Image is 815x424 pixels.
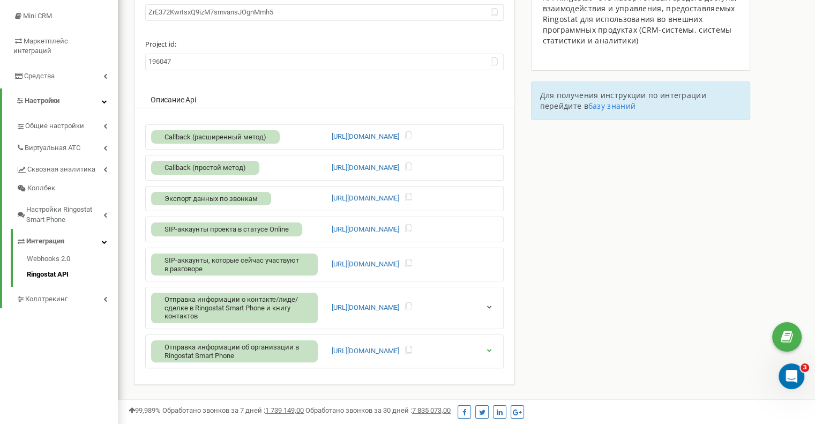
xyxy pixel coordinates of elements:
a: Виртуальная АТС [16,136,118,158]
span: SIP-аккаунты, которые сейчас участвуют в разговоре [165,256,299,273]
span: Коллтрекинг [25,294,68,304]
a: [URL][DOMAIN_NAME] [332,346,399,356]
a: [URL][DOMAIN_NAME] [332,225,399,235]
span: Сквозная аналитика [27,165,95,175]
a: Ringostat API [27,267,118,280]
span: Обработано звонков за 30 дней : [305,406,451,414]
a: Общие настройки [16,114,118,136]
span: Коллбек [27,183,55,194]
a: [URL][DOMAIN_NAME] [332,259,399,270]
input: Для получения auth-key нажмите на кнопку "Генерировать" [145,4,504,21]
span: Интеграция [26,236,64,247]
a: Коллбек [16,179,118,198]
span: Экспорт данных по звонкам [165,195,258,203]
a: базу знаний [588,101,635,111]
a: Коллтрекинг [16,287,118,309]
span: Callback (расширенный метод) [165,133,266,141]
p: Для получения инструкции по интеграции перейдите в [540,90,742,111]
span: Отправка информации об организации в Ringostat Smart Phone [165,343,299,360]
span: Средства [24,72,55,80]
span: Описание Api [151,95,196,104]
span: Отправка информации о контакте/лиде/сделке в Ringostat Smart Phone и книгу контактов [165,295,298,320]
label: Project id: [145,32,504,51]
span: 3 [801,363,809,372]
a: Настройки Ringostat Smart Phone [16,197,118,229]
span: Callback (простой метод) [165,163,246,172]
span: Виртуальная АТС [25,143,80,153]
a: [URL][DOMAIN_NAME] [332,194,399,204]
span: Mini CRM [23,12,52,20]
u: 1 739 149,00 [265,406,304,414]
span: Настройки [25,96,59,105]
span: Настройки Ringostat Smart Phone [26,205,103,225]
span: Общие настройки [25,121,84,131]
span: 99,989% [129,406,161,414]
a: Настройки [2,88,118,114]
a: Интеграция [16,229,118,251]
a: [URL][DOMAIN_NAME] [332,163,399,173]
span: Обработано звонков за 7 дней : [162,406,304,414]
a: [URL][DOMAIN_NAME] [332,303,399,313]
iframe: Intercom live chat [779,363,804,389]
u: 7 835 073,00 [412,406,451,414]
a: [URL][DOMAIN_NAME] [332,132,399,142]
a: Webhooks 2.0 [27,254,118,267]
span: Маркетплейс интеграций [13,37,68,55]
a: Сквозная аналитика [16,157,118,179]
span: SIP-аккаунты проекта в статусе Online [165,225,289,233]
